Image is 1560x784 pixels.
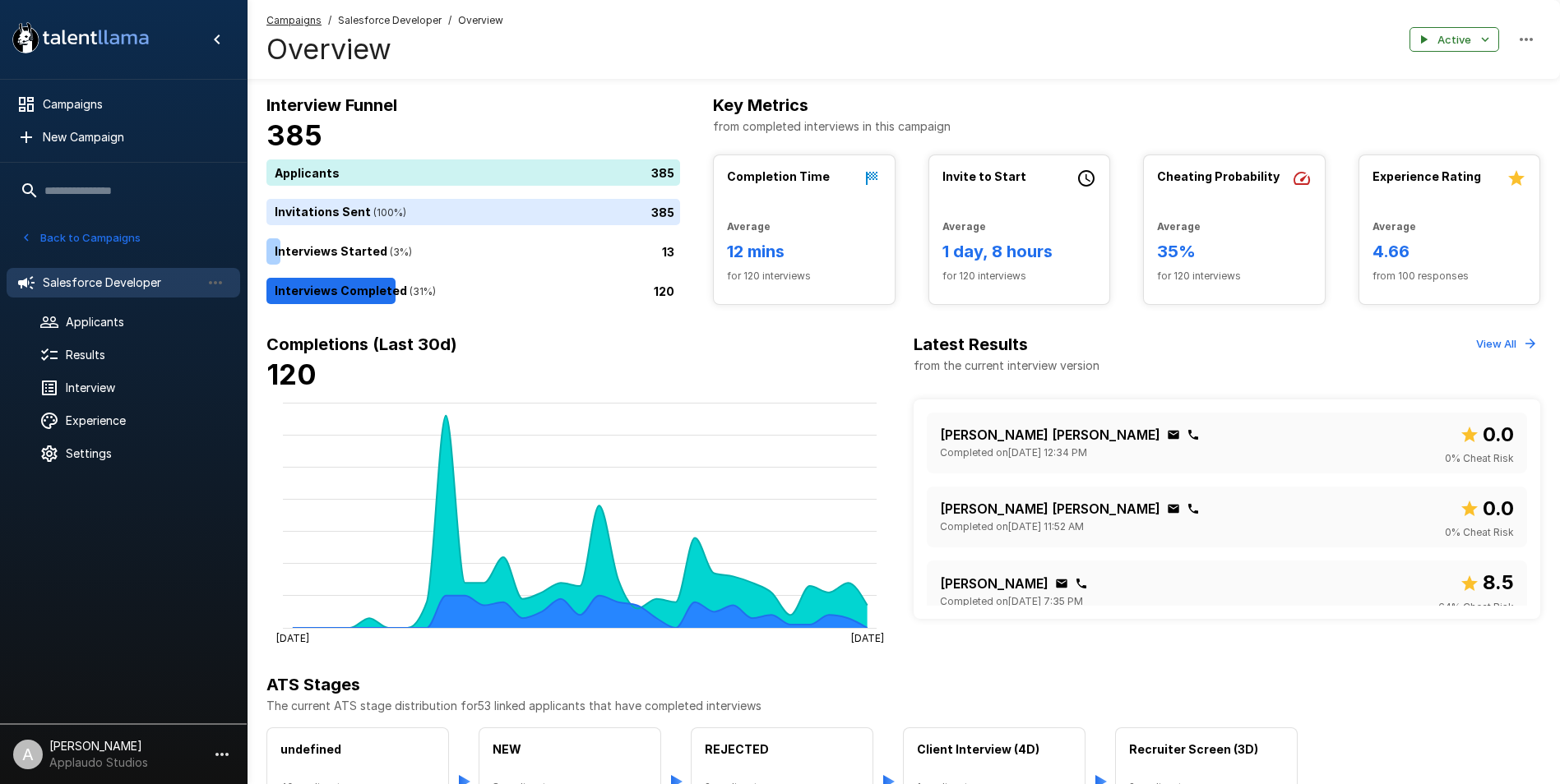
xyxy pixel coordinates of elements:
b: 120 [266,357,317,391]
b: Average [1373,220,1416,233]
h6: 35% [1157,238,1312,265]
span: / [448,12,451,29]
b: Completion Time [727,169,830,183]
span: from 100 responses [1373,268,1527,284]
span: Overview [458,12,503,29]
b: 0.0 [1483,496,1514,520]
b: 385 [266,118,322,152]
h6: 12 mins [727,238,882,265]
b: Average [942,220,986,233]
span: Completed on [DATE] 7:35 PM [940,593,1083,610]
tspan: [DATE] [851,631,884,643]
b: Completions (Last 30d) [266,334,457,354]
b: 8.5 [1483,570,1514,594]
b: NEW [493,742,521,756]
span: 64 % Cheat Risk [1438,599,1514,616]
p: from the current interview version [914,357,1099,374]
span: 0 % Cheat Risk [1445,450,1514,467]
span: Completed on [DATE] 11:52 AM [940,519,1084,535]
button: Active [1410,27,1499,53]
b: Invite to Start [942,169,1026,183]
h6: 1 day, 8 hours [942,238,1097,265]
span: for 120 interviews [727,268,882,284]
p: from completed interviews in this campaign [713,118,1540,135]
h6: 4.66 [1373,238,1527,265]
h4: Overview [266,32,503,67]
p: [PERSON_NAME] [PERSON_NAME] [940,425,1160,445]
span: Completed on [DATE] 12:34 PM [940,445,1087,461]
div: Click to copy [1167,502,1180,515]
div: Click to copy [1167,428,1180,441]
tspan: [DATE] [276,631,309,643]
p: [PERSON_NAME] [940,574,1048,593]
div: Click to copy [1075,577,1088,590]
span: Overall score out of 10 [1460,567,1514,598]
div: Click to copy [1187,502,1200,515]
p: The current ATS stage distribution for 53 linked applicants that have completed interviews [266,698,1540,714]
span: Salesforce Developer [338,12,442,29]
b: Interview Funnel [266,95,397,115]
b: Recruiter Screen (3D) [1129,742,1258,756]
span: Overall score out of 10 [1460,419,1514,450]
b: Average [727,220,771,233]
p: 385 [651,204,674,221]
b: 0.0 [1483,422,1514,446]
u: Campaigns [266,14,322,26]
b: ATS Stages [266,675,360,694]
p: 385 [651,164,674,182]
p: 13 [662,243,674,261]
span: for 120 interviews [1157,268,1312,284]
div: Click to copy [1055,577,1068,590]
b: Latest Results [914,334,1028,354]
span: Overall score out of 10 [1460,493,1514,524]
b: Cheating Probability [1157,169,1280,183]
b: Key Metrics [713,95,808,115]
div: Click to copy [1187,428,1200,441]
p: [PERSON_NAME] [PERSON_NAME] [940,499,1160,519]
span: / [328,12,331,29]
button: View All [1472,331,1540,357]
b: REJECTED [705,742,769,756]
b: Average [1157,220,1201,233]
p: 120 [654,283,674,300]
b: undefined [280,742,341,756]
span: 0 % Cheat Risk [1445,524,1514,541]
b: Experience Rating [1373,169,1481,183]
b: Client Interview (4D) [917,742,1039,756]
span: for 120 interviews [942,268,1097,284]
